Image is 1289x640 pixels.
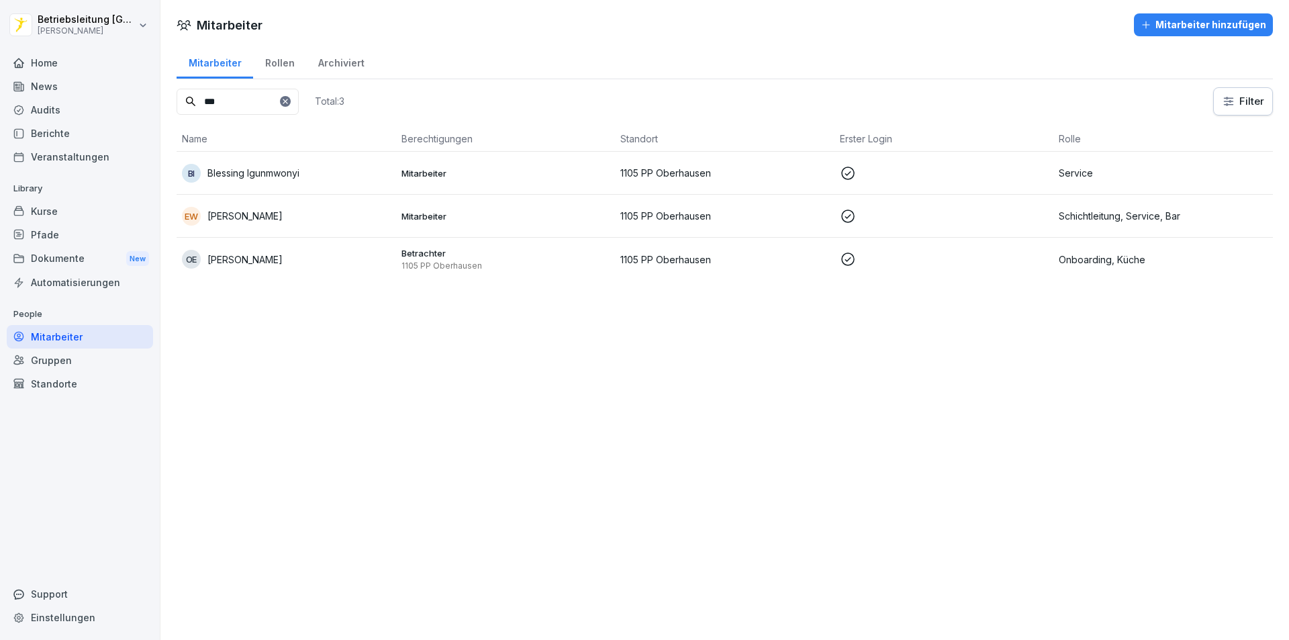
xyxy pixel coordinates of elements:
[207,209,283,223] p: [PERSON_NAME]
[207,253,283,267] p: [PERSON_NAME]
[401,247,610,259] p: Betrachter
[7,122,153,145] a: Berichte
[7,75,153,98] a: News
[207,166,299,180] p: Blessing Igunmwonyi
[7,304,153,325] p: People
[126,251,149,267] div: New
[7,246,153,271] div: Dokumente
[834,126,1054,152] th: Erster Login
[315,95,344,107] p: Total: 3
[7,325,153,349] a: Mitarbeiter
[182,164,201,183] div: BI
[177,44,253,79] a: Mitarbeiter
[401,261,610,271] p: 1105 PP Oberhausen
[401,167,610,179] p: Mitarbeiter
[1059,209,1268,223] p: Schichtleitung, Service, Bar
[306,44,376,79] a: Archiviert
[396,126,616,152] th: Berechtigungen
[7,372,153,396] a: Standorte
[401,210,610,222] p: Mitarbeiter
[177,126,396,152] th: Name
[197,16,262,34] h1: Mitarbeiter
[1059,166,1268,180] p: Service
[7,199,153,223] a: Kurse
[38,14,136,26] p: Betriebsleitung [GEOGRAPHIC_DATA]
[38,26,136,36] p: [PERSON_NAME]
[620,253,829,267] p: 1105 PP Oberhausen
[1222,95,1264,108] div: Filter
[253,44,306,79] a: Rollen
[7,246,153,271] a: DokumenteNew
[615,126,834,152] th: Standort
[182,250,201,269] div: OE
[1141,17,1266,32] div: Mitarbeiter hinzufügen
[7,349,153,372] a: Gruppen
[7,271,153,294] a: Automatisierungen
[1059,253,1268,267] p: Onboarding, Küche
[7,145,153,169] a: Veranstaltungen
[7,606,153,629] a: Einstellungen
[1053,126,1273,152] th: Rolle
[7,223,153,246] a: Pfade
[620,209,829,223] p: 1105 PP Oberhausen
[1134,13,1273,36] button: Mitarbeiter hinzufügen
[620,166,829,180] p: 1105 PP Oberhausen
[7,51,153,75] a: Home
[7,178,153,199] p: Library
[7,582,153,606] div: Support
[182,207,201,226] div: EW
[1214,88,1272,115] button: Filter
[7,98,153,122] a: Audits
